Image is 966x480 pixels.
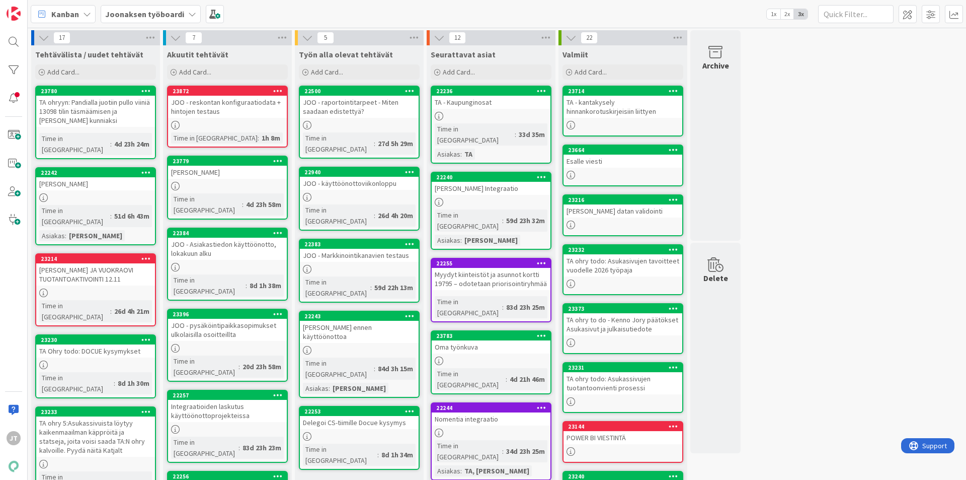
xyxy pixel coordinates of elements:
[300,168,419,177] div: 22940
[563,363,682,394] div: 23231TA ohry todo: Asukassivujen tuotantoonvienti prosessi
[568,423,682,430] div: 23144
[36,168,155,177] div: 22242
[436,404,550,412] div: 22244
[36,96,155,127] div: TA ohryyn: Pandialla juotiin pullo viiniä 13098 tilin täsmäämisen ja [PERSON_NAME] kunniaksi
[563,245,682,254] div: 23232
[502,446,504,457] span: :
[568,364,682,371] div: 23231
[563,372,682,394] div: TA ohry todo: Asukassivujen tuotantoonvienti prosessi
[568,246,682,253] div: 23232
[300,177,419,190] div: JOO - käyttöönottoviikonloppu
[171,356,238,378] div: Time in [GEOGRAPHIC_DATA]
[563,87,682,118] div: 23714TA - kantakysely hinnankorotuskirjeisiin liittyen
[168,310,287,341] div: 23396JOO - pysäköintipaikkasopimukset ulkolaisilla osoitteillta
[167,49,228,59] span: Akuutit tehtävät
[168,391,287,400] div: 22257
[374,138,375,149] span: :
[168,229,287,260] div: 22384JOO - Asiakastiedon käyttöönotto, lokakuun alku
[563,313,682,335] div: TA ohry to do - Kenno Jory päätökset Asukasivut ja julkaisutiedote
[41,88,155,95] div: 23780
[7,459,21,473] img: avatar
[432,331,550,340] div: 23783
[436,88,550,95] div: 22236
[300,407,419,429] div: 22253Delegoi CS-tiimille Docue kysymys
[247,280,284,291] div: 8d 1h 38m
[300,312,419,343] div: 22243[PERSON_NAME] ennen käyttöönottoa
[432,331,550,354] div: 23783Oma työnkuva
[21,2,46,14] span: Support
[110,211,112,222] span: :
[300,240,419,249] div: 22383
[110,139,112,150] span: :
[370,282,372,293] span: :
[303,444,377,466] div: Time in [GEOGRAPHIC_DATA]
[432,403,550,426] div: 22244Nomentia integraatio
[317,32,334,44] span: 5
[563,245,682,277] div: 23232TA ohry todo: Asukasivujen tavoitteet vuodelle 2026 työpaja
[185,32,202,44] span: 7
[7,431,21,445] div: JT
[36,417,155,457] div: TA ohry 5:Asukassivuista löytyy kaikenmaailman käppröitä ja statseja, joita voisi saada TA:N ohry...
[299,49,393,59] span: Työn alla olevat tehtävät
[238,361,240,372] span: :
[563,304,682,313] div: 23373
[36,87,155,127] div: 23780TA ohryyn: Pandialla juotiin pullo viiniä 13098 tilin täsmäämisen ja [PERSON_NAME] kunniaksi
[300,240,419,262] div: 22383JOO - Markkinointikanavien testaus
[304,408,419,415] div: 22253
[36,168,155,190] div: 22242[PERSON_NAME]
[311,67,343,77] span: Add Card...
[568,196,682,203] div: 23216
[173,230,287,237] div: 22384
[303,383,329,394] div: Asiakas
[435,465,460,476] div: Asiakas
[303,204,374,227] div: Time in [GEOGRAPHIC_DATA]
[435,368,506,390] div: Time in [GEOGRAPHIC_DATA]
[36,335,155,358] div: 23230TA Ohry todo: DOCUE kysymykset
[173,392,287,399] div: 22257
[244,199,284,210] div: 4d 23h 58m
[443,67,475,77] span: Add Card...
[36,177,155,190] div: [PERSON_NAME]
[41,255,155,262] div: 23214
[507,374,547,385] div: 4d 21h 46m
[173,158,287,165] div: 23779
[168,157,287,166] div: 23779
[435,210,502,232] div: Time in [GEOGRAPHIC_DATA]
[375,138,416,149] div: 27d 5h 29m
[300,249,419,262] div: JOO - Markkinointikanavien testaus
[179,67,211,77] span: Add Card...
[515,129,516,140] span: :
[168,391,287,422] div: 22257Integraatioiden laskutus käyttöönottoprojekteissa
[436,332,550,339] div: 23783
[105,9,184,19] b: Joonaksen työboardi
[563,195,682,204] div: 23216
[462,149,475,160] div: TA
[432,173,550,182] div: 22240
[303,132,374,155] div: Time in [GEOGRAPHIC_DATA]
[767,9,780,19] span: 1x
[794,9,808,19] span: 3x
[168,96,287,118] div: JOO - reskontan konfiguraatiodata + hintojen testaus
[7,7,21,21] img: Visit kanbanzone.com
[36,407,155,417] div: 23233
[36,254,155,263] div: 23214
[240,361,284,372] div: 20d 23h 58m
[568,147,682,154] div: 23664
[330,383,388,394] div: [PERSON_NAME]
[568,473,682,480] div: 23240
[435,296,502,318] div: Time in [GEOGRAPHIC_DATA]
[432,173,550,195] div: 22240[PERSON_NAME] Integraatio
[563,195,682,218] div: 23216[PERSON_NAME] datan validointi
[36,407,155,457] div: 23233TA ohry 5:Asukassivuista löytyy kaikenmaailman käppröitä ja statseja, joita voisi saada TA:N...
[435,440,502,462] div: Time in [GEOGRAPHIC_DATA]
[435,235,460,246] div: Asiakas
[563,422,682,444] div: 23144POWER BI VIESTINTÄ
[563,304,682,335] div: 23373TA ohry to do - Kenno Jory päätökset Asukasivut ja julkaisutiedote
[432,259,550,268] div: 22255
[240,442,284,453] div: 83d 23h 23m
[377,449,379,460] span: :
[703,272,728,284] div: Delete
[47,67,79,77] span: Add Card...
[242,199,244,210] span: :
[36,345,155,358] div: TA Ohry todo: DOCUE kysymykset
